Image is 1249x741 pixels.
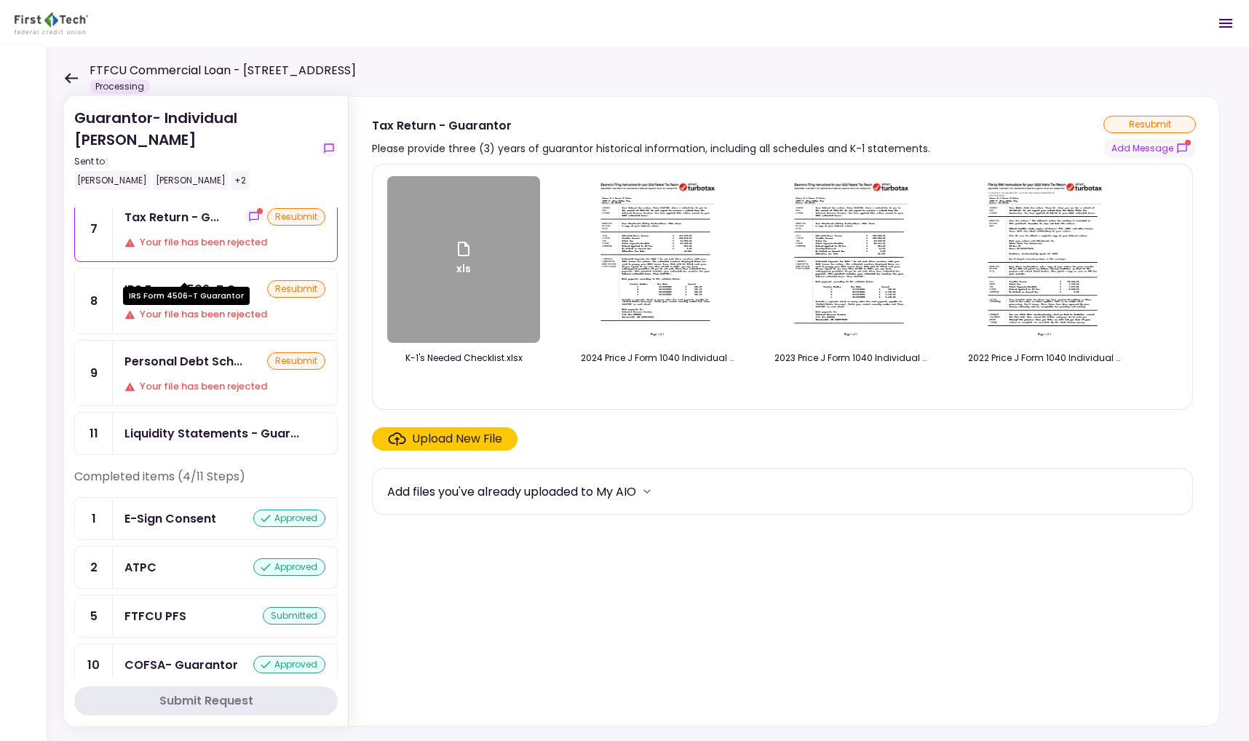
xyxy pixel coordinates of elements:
div: 2022 Price J Form 1040 Individual Tax Return_Filing.pdf [968,352,1121,365]
div: Please provide three (3) years of guarantor historical information, including all schedules and K... [372,140,930,157]
div: resubmit [1103,116,1196,133]
div: 2023 Price J Form 1040 Individual Tax Return_Filing.pdf [774,352,927,365]
div: 9 [75,341,113,405]
div: Submit Request [159,692,253,710]
div: 8 [75,269,113,333]
div: approved [253,510,325,527]
div: E-Sign Consent [124,510,216,528]
button: show-messages [1103,139,1196,158]
div: COFSA- Guarantor [124,656,238,674]
button: Open menu [1208,6,1243,41]
a: 9Personal Debt ScheduleresubmitYour file has been rejected [74,340,338,406]
div: Tax Return - Guarantor [372,116,930,135]
div: submitted [263,607,325,625]
div: Personal Debt Schedule [124,352,242,370]
button: Submit Request [74,686,338,716]
div: [PERSON_NAME] [153,171,229,190]
div: resubmit [267,280,325,298]
div: Upload New File [412,430,502,448]
div: 5 [75,595,113,637]
button: show-messages [320,140,338,157]
a: 5FTFCU PFSsubmitted [74,595,338,638]
div: IRS Form 4506-T Guarantor [123,287,250,305]
div: approved [253,656,325,673]
div: Sent to: [74,155,314,168]
div: 10 [75,644,113,686]
a: 7Tax Return - Guarantorshow-messagesresubmitYour file has been rejected [74,196,338,262]
div: approved [253,558,325,576]
h1: FTFCU Commercial Loan - [STREET_ADDRESS] [90,62,356,79]
div: Completed items (4/11 Steps) [74,468,338,497]
a: 10COFSA- Guarantorapproved [74,643,338,686]
button: show-messages [245,208,263,226]
div: 2024 Price J Form 1040 Individual Tax Return_Records.pdf [581,352,734,365]
div: Your file has been rejected [124,379,325,394]
div: +2 [231,171,249,190]
a: 1E-Sign Consentapproved [74,497,338,540]
div: Tax Return - Guarantor [124,208,219,226]
div: xls [455,240,472,280]
div: resubmit [267,208,325,226]
div: 11 [75,413,113,454]
div: resubmit [267,352,325,370]
div: FTFCU PFS [124,607,186,625]
div: Processing [90,79,150,94]
div: K-1's Needed Checklist.xlsx [387,352,540,365]
div: Guarantor- Individual [PERSON_NAME] [74,107,314,190]
div: 7 [75,197,113,261]
a: 2ATPCapproved [74,546,338,589]
a: 8IRS Form 4506-T GuarantorresubmitYour file has been rejected [74,268,338,334]
div: Your file has been rejected [124,307,325,322]
div: Tax Return - GuarantorPlease provide three (3) years of guarantor historical information, includi... [348,96,1220,726]
div: 1 [75,498,113,539]
a: 11Liquidity Statements - Guarantor [74,412,338,455]
div: ATPC [124,558,156,576]
div: [PERSON_NAME] [74,171,150,190]
div: Your file has been rejected [124,235,325,250]
img: Partner icon [15,12,88,34]
div: Liquidity Statements - Guarantor [124,424,299,443]
button: more [636,480,658,502]
div: Add files you've already uploaded to My AIO [387,483,636,501]
span: Click here to upload the required document [372,427,518,451]
div: 2 [75,547,113,588]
